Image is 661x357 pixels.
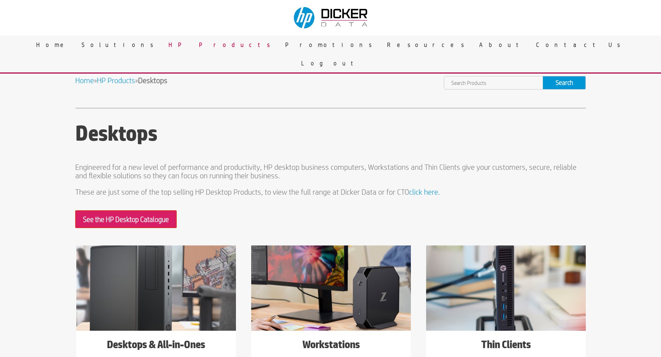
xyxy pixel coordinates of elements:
a: Home [75,76,94,85]
a: Solutions [76,36,163,54]
a: Logout [296,54,365,72]
a: Promotions [280,36,382,54]
a: See the HP Desktop Catalogue [75,210,177,228]
a: Contact Us [531,36,630,54]
a: About [474,36,531,54]
a: click here. [409,188,440,196]
input: Search [543,76,585,89]
p: Engineered for a new level of performance and productivity, HP desktop business computers, Workst... [75,163,586,188]
h4: Desktops & All-in-Ones [76,338,236,354]
img: Dicker Data & HP [290,4,373,32]
input: Search Products [444,76,543,89]
h1: Desktops [75,121,586,148]
a: HP Products [163,36,280,54]
h4: Workstations [251,338,411,354]
a: Resources [382,36,474,54]
p: These are just some of the top selling HP Desktop Products, to view the full range at Dicker Data... [75,188,586,196]
h4: Thin Clients [426,338,586,354]
span: » » [75,76,167,85]
strong: Desktops [138,76,167,85]
a: Home [31,36,76,54]
a: HP Products [97,76,135,85]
